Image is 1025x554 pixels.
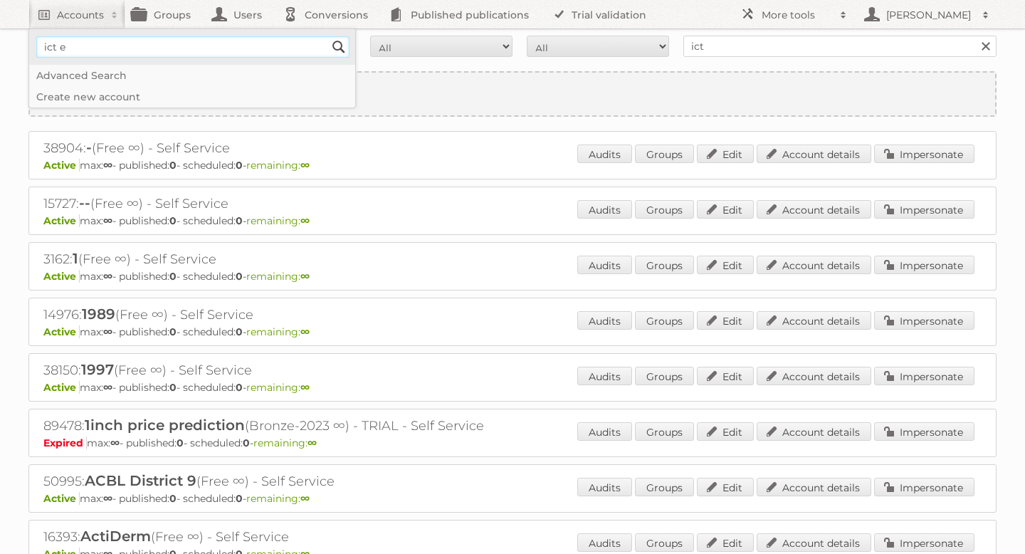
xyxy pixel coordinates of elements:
[43,492,982,505] p: max: - published: - scheduled: -
[874,145,974,163] a: Impersonate
[300,492,310,505] strong: ∞
[697,533,754,552] a: Edit
[874,478,974,496] a: Impersonate
[103,325,112,338] strong: ∞
[762,8,833,22] h2: More tools
[169,270,177,283] strong: 0
[635,200,694,219] a: Groups
[883,8,975,22] h2: [PERSON_NAME]
[43,437,87,449] span: Expired
[874,256,974,274] a: Impersonate
[243,437,250,449] strong: 0
[757,200,871,219] a: Account details
[43,417,542,435] h2: 89478: (Bronze-2023 ∞) - TRIAL - Self Service
[57,8,104,22] h2: Accounts
[874,200,974,219] a: Impersonate
[577,422,632,441] a: Audits
[43,361,542,380] h2: 38150: (Free ∞) - Self Service
[43,492,80,505] span: Active
[85,472,196,489] span: ACBL District 9
[577,311,632,330] a: Audits
[43,437,982,449] p: max: - published: - scheduled: -
[577,478,632,496] a: Audits
[577,256,632,274] a: Audits
[236,492,243,505] strong: 0
[757,145,871,163] a: Account details
[328,36,349,58] input: Search
[103,492,112,505] strong: ∞
[103,159,112,172] strong: ∞
[43,214,982,227] p: max: - published: - scheduled: -
[103,214,112,227] strong: ∞
[757,533,871,552] a: Account details
[29,65,355,86] a: Advanced Search
[697,367,754,385] a: Edit
[43,381,80,394] span: Active
[246,325,310,338] span: remaining:
[43,325,982,338] p: max: - published: - scheduled: -
[236,214,243,227] strong: 0
[697,422,754,441] a: Edit
[635,478,694,496] a: Groups
[236,270,243,283] strong: 0
[73,250,78,267] span: 1
[246,270,310,283] span: remaining:
[43,305,542,324] h2: 14976: (Free ∞) - Self Service
[103,381,112,394] strong: ∞
[874,311,974,330] a: Impersonate
[43,194,542,213] h2: 15727: (Free ∞) - Self Service
[757,478,871,496] a: Account details
[635,367,694,385] a: Groups
[43,472,542,491] h2: 50995: (Free ∞) - Self Service
[757,311,871,330] a: Account details
[757,367,871,385] a: Account details
[874,533,974,552] a: Impersonate
[300,214,310,227] strong: ∞
[757,256,871,274] a: Account details
[635,533,694,552] a: Groups
[577,367,632,385] a: Audits
[236,159,243,172] strong: 0
[697,256,754,274] a: Edit
[43,381,982,394] p: max: - published: - scheduled: -
[43,270,982,283] p: max: - published: - scheduled: -
[246,492,310,505] span: remaining:
[635,256,694,274] a: Groups
[79,194,90,211] span: --
[43,214,80,227] span: Active
[757,422,871,441] a: Account details
[300,381,310,394] strong: ∞
[43,270,80,283] span: Active
[169,492,177,505] strong: 0
[236,325,243,338] strong: 0
[85,417,245,434] span: 1inch price prediction
[169,159,177,172] strong: 0
[103,270,112,283] strong: ∞
[874,422,974,441] a: Impersonate
[246,381,310,394] span: remaining:
[300,159,310,172] strong: ∞
[29,86,355,108] a: Create new account
[635,311,694,330] a: Groups
[169,214,177,227] strong: 0
[43,159,80,172] span: Active
[43,250,542,268] h2: 3162: (Free ∞) - Self Service
[43,159,982,172] p: max: - published: - scheduled: -
[874,367,974,385] a: Impersonate
[697,478,754,496] a: Edit
[169,381,177,394] strong: 0
[43,325,80,338] span: Active
[86,139,92,156] span: -
[82,305,115,323] span: 1989
[307,437,317,449] strong: ∞
[577,145,632,163] a: Audits
[253,437,317,449] span: remaining:
[80,528,151,545] span: ActiDerm
[43,139,542,157] h2: 38904: (Free ∞) - Self Service
[246,159,310,172] span: remaining:
[577,200,632,219] a: Audits
[697,311,754,330] a: Edit
[697,145,754,163] a: Edit
[246,214,310,227] span: remaining:
[300,270,310,283] strong: ∞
